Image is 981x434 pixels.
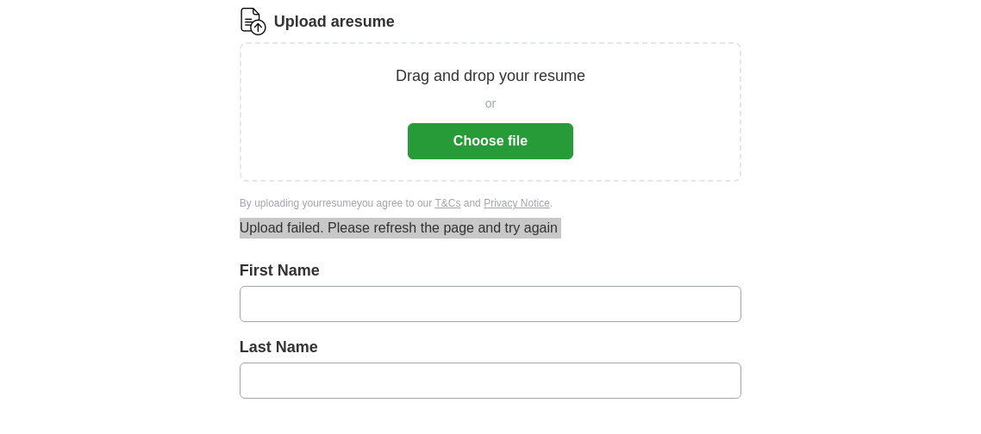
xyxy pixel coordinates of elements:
div: Upload failed. Please refresh the page and try again [240,218,741,239]
button: Choose file [408,123,573,159]
a: Privacy Notice [484,197,550,209]
img: CV Icon [240,8,267,35]
a: T&Cs [434,197,460,209]
label: First Name [240,259,741,282]
div: By uploading your resume you agree to our and . [240,195,741,211]
p: Drag and drop your resume [396,65,585,88]
label: Last Name [240,336,741,359]
label: Upload a resume [274,10,395,34]
span: or [485,95,496,113]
